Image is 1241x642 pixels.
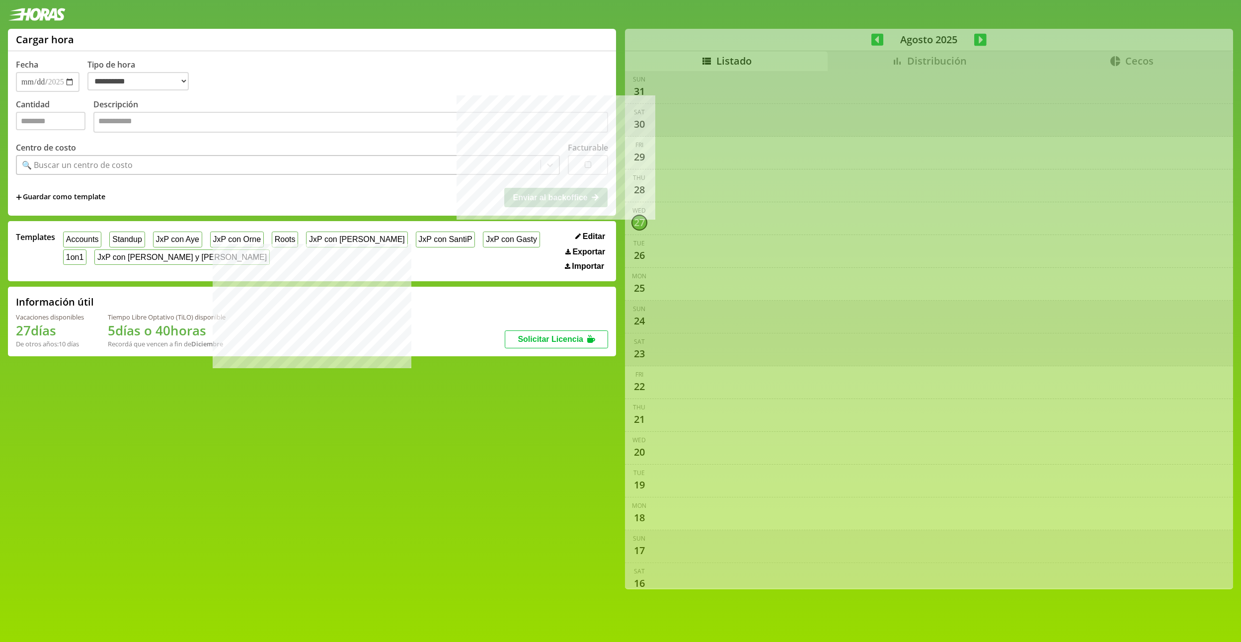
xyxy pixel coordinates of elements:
button: JxP con Gasty [483,232,540,247]
button: 1on1 [63,249,86,265]
label: Facturable [568,142,608,153]
label: Centro de costo [16,142,76,153]
span: Exportar [572,247,605,256]
button: Accounts [63,232,101,247]
span: + [16,192,22,203]
button: JxP con SantiP [416,232,475,247]
h1: Cargar hora [16,33,74,46]
button: Exportar [562,247,608,257]
div: 🔍 Buscar un centro de costo [22,160,133,170]
label: Descripción [93,99,608,135]
h2: Información útil [16,295,94,309]
textarea: Descripción [93,112,608,133]
div: Tiempo Libre Optativo (TiLO) disponible [108,313,226,321]
span: Templates [16,232,55,242]
div: Recordá que vencen a fin de [108,339,226,348]
div: Vacaciones disponibles [16,313,84,321]
select: Tipo de hora [87,72,189,90]
button: JxP con [PERSON_NAME] y [PERSON_NAME] [94,249,270,265]
button: Standup [109,232,145,247]
img: logotipo [8,8,66,21]
button: Solicitar Licencia [505,330,608,348]
label: Cantidad [16,99,93,135]
h1: 27 días [16,321,84,339]
input: Cantidad [16,112,85,130]
button: JxP con Orne [210,232,264,247]
label: Fecha [16,59,38,70]
button: Editar [572,232,608,241]
span: Importar [572,262,604,271]
span: Editar [583,232,605,241]
b: Diciembre [191,339,223,348]
span: Solicitar Licencia [518,335,583,343]
h1: 5 días o 40 horas [108,321,226,339]
span: +Guardar como template [16,192,105,203]
button: JxP con Aye [153,232,202,247]
div: De otros años: 10 días [16,339,84,348]
label: Tipo de hora [87,59,197,92]
button: JxP con [PERSON_NAME] [306,232,407,247]
button: Roots [272,232,298,247]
